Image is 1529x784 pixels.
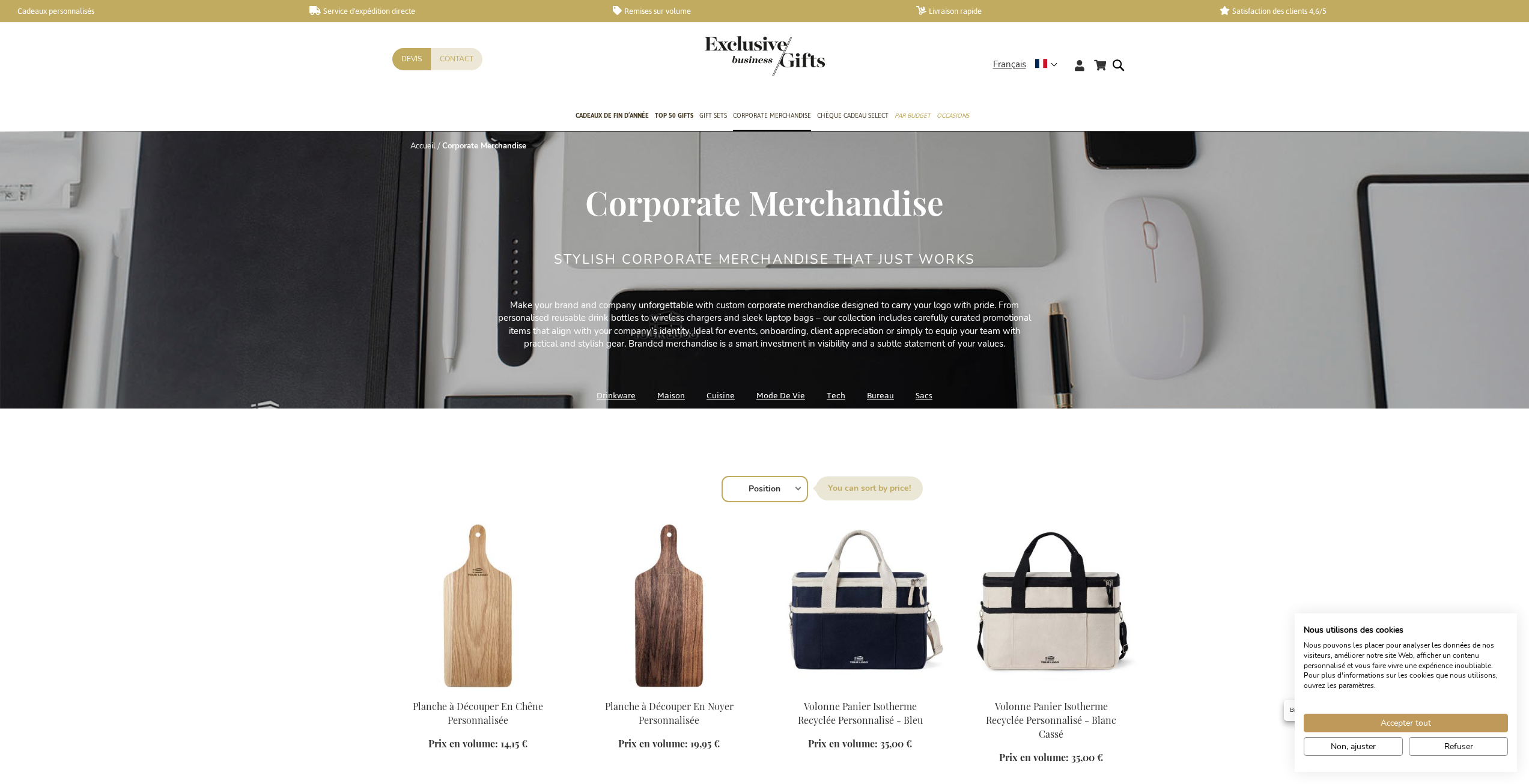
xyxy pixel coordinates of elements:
span: Prix en volume: [999,751,1069,764]
a: Tech [827,387,845,404]
a: Accueil [410,141,436,151]
a: store logo [705,36,765,76]
a: Prix en volume: 14,15 € [428,737,527,751]
a: Contact [431,48,482,70]
a: Planche à Découper En Noyer Personnalisée [605,700,734,726]
a: Satisfaction des clients 4,6/5 [1220,6,1504,16]
span: 35,00 € [1071,751,1103,764]
a: Mode De Vie [756,387,805,404]
span: 35,00 € [880,737,912,750]
a: Remises sur volume [613,6,897,16]
span: Corporate Merchandise [585,180,944,224]
a: Cuisine [707,387,735,404]
span: Français [993,58,1026,71]
label: [GEOGRAPHIC_DATA] par [816,476,923,500]
img: Planche à Découper En Noyer Personnalisée [583,521,755,690]
span: 19,95 € [690,737,720,750]
a: Sacs [916,387,932,404]
a: Personalised Oak Cutting Board [392,685,564,696]
span: Par budget [895,109,931,122]
strong: Corporate Merchandise [442,141,526,151]
span: Prix en volume: [618,737,688,750]
a: Bureau [867,387,894,404]
a: Volonne Panier Isotherme Recyclée Personnalisé - Blanc Cassé [965,685,1137,696]
span: Chèque Cadeau Select [817,109,889,122]
a: Devis [392,48,431,70]
img: Personalised Oak Cutting Board [392,521,564,690]
a: Prix en volume: 35,00 € [999,751,1103,765]
a: Volonne Panier Isotherme Recyclée Personnalisé - Blanc Cassé [986,700,1116,740]
span: Cadeaux de fin d’année [576,109,649,122]
a: Maison [657,387,685,404]
p: Nous pouvons les placer pour analyser les données de nos visiteurs, améliorer notre site Web, aff... [1304,640,1508,691]
span: Corporate Merchandise [733,109,811,122]
a: Prix en volume: 19,95 € [618,737,720,751]
h2: Stylish Corporate Merchandise That Just Works [554,252,975,267]
span: 14,15 € [500,737,527,750]
img: Exclusive Business gifts logo [705,36,825,76]
span: Accepter tout [1381,717,1431,729]
button: Ajustez les préférences de cookie [1304,737,1403,756]
a: Volonne Panier Isotherme Recyclée Personnalisé - Bleu [798,700,923,726]
span: Non, ajuster [1331,740,1376,753]
button: Refuser tous les cookies [1409,737,1508,756]
a: Planche à Découper En Noyer Personnalisée [583,685,755,696]
div: Français [993,58,1065,71]
a: Planche à Découper En Chêne Personnalisée [413,700,543,726]
span: Prix en volume: [428,737,498,750]
a: Cadeaux personnalisés [6,6,290,16]
a: Prix en volume: 35,00 € [808,737,912,751]
p: Make your brand and company unforgettable with custom corporate merchandise designed to carry you... [494,299,1035,351]
button: Accepter tous les cookies [1304,714,1508,732]
a: Drinkware [597,387,636,404]
img: Volonne Panier Isotherme Recyclée Personnalisé - Bleu [774,521,946,690]
a: Livraison rapide [916,6,1200,16]
span: Gift Sets [699,109,727,122]
span: Occasions [937,109,969,122]
h2: Nous utilisons des cookies [1304,625,1508,636]
a: Service d'expédition directe [309,6,594,16]
span: TOP 50 Gifts [655,109,693,122]
span: Prix en volume: [808,737,878,750]
span: Refuser [1444,740,1473,753]
a: Volonne Panier Isotherme Recyclée Personnalisé - Bleu [774,685,946,696]
img: Volonne Panier Isotherme Recyclée Personnalisé - Blanc Cassé [965,521,1137,690]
